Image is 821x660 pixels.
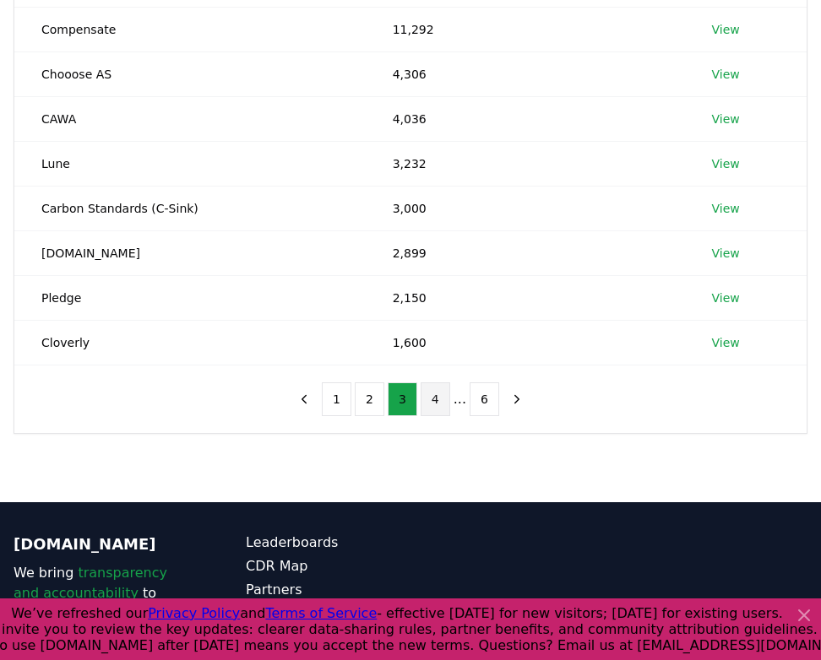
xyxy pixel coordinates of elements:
[712,111,740,127] a: View
[14,186,366,230] td: Carbon Standards (C-Sink)
[246,533,410,553] a: Leaderboards
[712,200,740,217] a: View
[14,320,366,365] td: Cloverly
[366,141,685,186] td: 3,232
[355,382,384,416] button: 2
[366,275,685,320] td: 2,150
[14,565,167,601] span: transparency and accountability
[454,389,466,409] li: ...
[366,51,685,96] td: 4,306
[712,155,740,172] a: View
[712,334,740,351] a: View
[366,186,685,230] td: 3,000
[712,21,740,38] a: View
[712,245,740,262] a: View
[503,382,531,416] button: next page
[14,230,366,275] td: [DOMAIN_NAME]
[14,51,366,96] td: Chooose AS
[246,556,410,576] a: CDR Map
[14,96,366,141] td: CAWA
[14,275,366,320] td: Pledge
[290,382,318,416] button: previous page
[246,580,410,600] a: Partners
[14,563,178,644] p: We bring to the durable carbon removal market
[712,289,740,306] a: View
[366,96,685,141] td: 4,036
[14,533,178,556] p: [DOMAIN_NAME]
[470,382,499,416] button: 6
[366,320,685,365] td: 1,600
[388,382,417,416] button: 3
[421,382,450,416] button: 4
[14,141,366,186] td: Lune
[14,7,366,51] td: Compensate
[366,230,685,275] td: 2,899
[366,7,685,51] td: 11,292
[322,382,351,416] button: 1
[712,66,740,83] a: View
